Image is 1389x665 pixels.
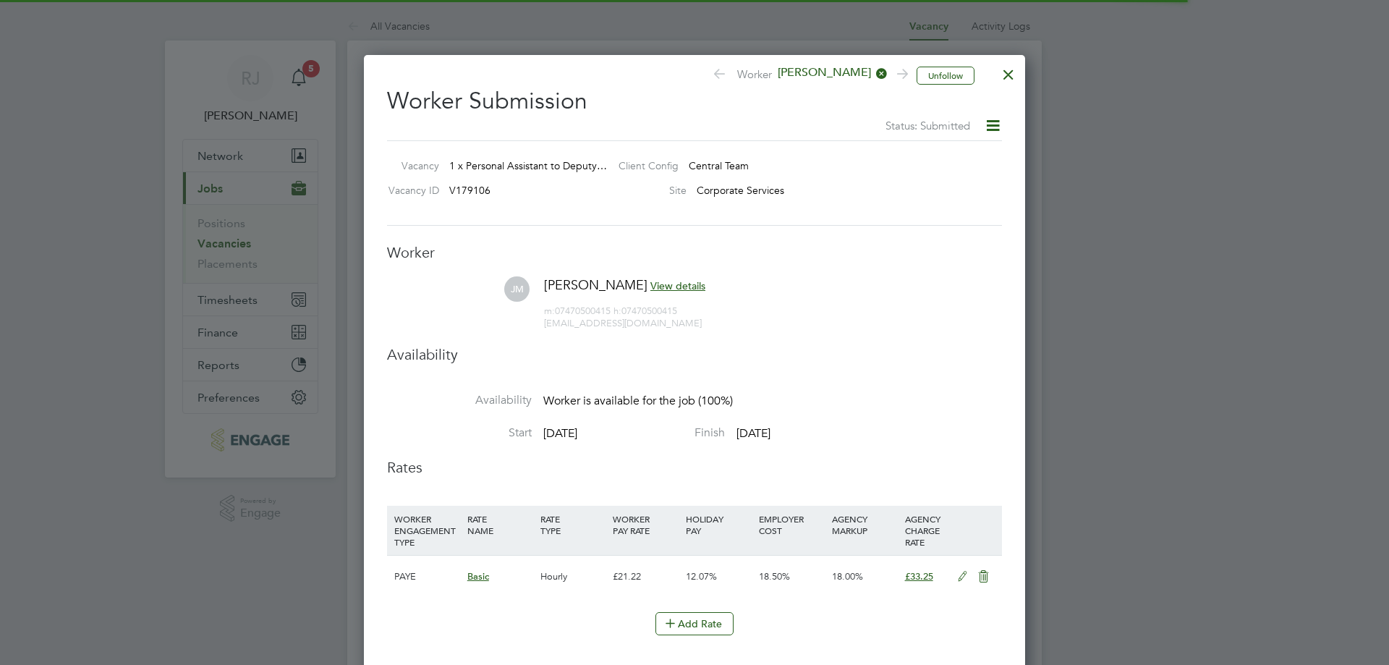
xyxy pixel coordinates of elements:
[772,65,888,81] span: [PERSON_NAME]
[387,243,1002,262] h3: Worker
[544,276,647,293] span: [PERSON_NAME]
[467,570,489,583] span: Basic
[759,570,790,583] span: 18.50%
[607,184,687,197] label: Site
[387,393,532,408] label: Availability
[449,159,607,172] span: 1 x Personal Assistant to Deputy…
[544,317,702,329] span: [EMAIL_ADDRESS][DOMAIN_NAME]
[712,65,906,85] span: Worker
[613,305,621,317] span: h:
[387,75,1002,135] h2: Worker Submission
[901,506,950,555] div: AGENCY CHARGE RATE
[609,506,682,543] div: WORKER PAY RATE
[917,67,974,85] button: Unfollow
[381,159,439,172] label: Vacancy
[655,612,734,635] button: Add Rate
[391,556,464,598] div: PAYE
[832,570,863,583] span: 18.00%
[543,394,733,408] span: Worker is available for the job (100%)
[607,159,679,172] label: Client Config
[543,426,577,441] span: [DATE]
[387,458,1002,477] h3: Rates
[609,556,682,598] div: £21.22
[387,425,532,441] label: Start
[391,506,464,555] div: WORKER ENGAGEMENT TYPE
[544,305,611,317] span: 07470500415
[381,184,439,197] label: Vacancy ID
[905,570,933,583] span: £33.25
[755,506,828,543] div: EMPLOYER COST
[682,506,755,543] div: HOLIDAY PAY
[736,426,770,441] span: [DATE]
[697,184,784,197] span: Corporate Services
[686,570,717,583] span: 12.07%
[449,184,490,197] span: V179106
[387,345,1002,364] h3: Availability
[544,305,555,317] span: m:
[613,305,677,317] span: 07470500415
[537,506,610,543] div: RATE TYPE
[504,276,530,302] span: JM
[537,556,610,598] div: Hourly
[464,506,537,543] div: RATE NAME
[650,279,705,292] span: View details
[689,159,749,172] span: Central Team
[828,506,901,543] div: AGENCY MARKUP
[885,119,970,132] span: Status: Submitted
[580,425,725,441] label: Finish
